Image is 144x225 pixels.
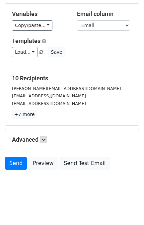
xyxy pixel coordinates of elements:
h5: Email column [77,10,132,18]
a: Load... [12,47,37,57]
h5: Advanced [12,136,132,143]
small: [EMAIL_ADDRESS][DOMAIN_NAME] [12,101,86,106]
iframe: Chat Widget [111,193,144,225]
a: +7 more [12,110,37,119]
a: Send Test Email [59,157,110,170]
a: Preview [29,157,58,170]
a: Copy/paste... [12,20,52,31]
small: [PERSON_NAME][EMAIL_ADDRESS][DOMAIN_NAME] [12,86,121,91]
small: [EMAIL_ADDRESS][DOMAIN_NAME] [12,93,86,98]
a: Send [5,157,27,170]
h5: Variables [12,10,67,18]
h5: 10 Recipients [12,75,132,82]
button: Save [48,47,65,57]
a: Templates [12,37,40,44]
